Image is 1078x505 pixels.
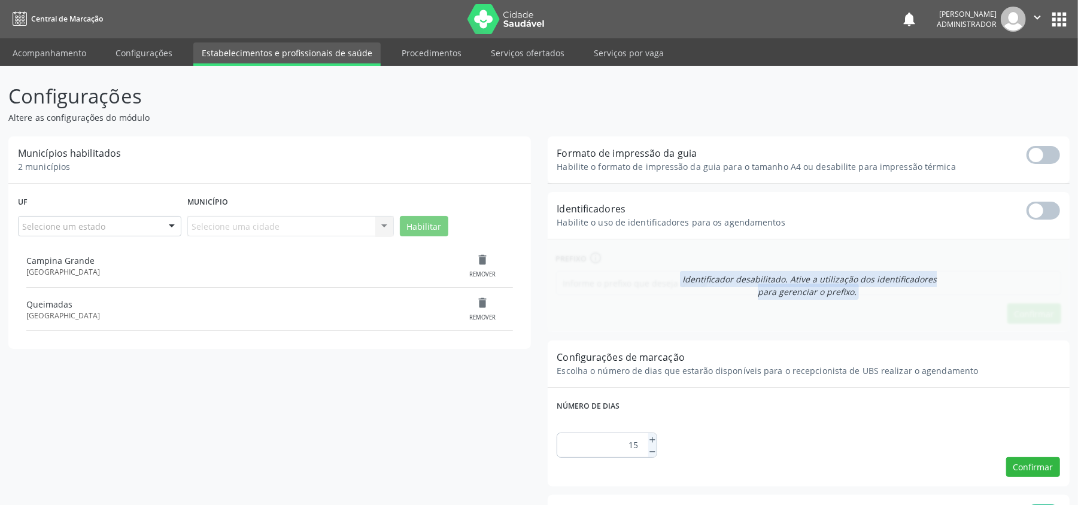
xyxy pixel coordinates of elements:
a: Estabelecimentos e profissionais de saúde [193,42,381,66]
i: delete [476,296,490,309]
button: Habilitar [400,216,448,236]
a: Procedimentos [393,42,470,63]
button: notifications [901,11,918,28]
span: Habilite o uso de identificadores para os agendamentos [557,217,785,228]
a: Acompanhamento [4,42,95,63]
img: img [1001,7,1026,32]
div: Queimadas [26,298,453,311]
span: Identificador desabilitado. Ative a utilização dos identificadores para gerenciar o prefixo. [682,273,937,297]
span: Municípios habilitados [18,147,121,160]
span: Escolha o número de dias que estarão disponíveis para o recepcionista de UBS realizar o agendamento [557,365,979,376]
label: Uf [18,193,28,212]
div: Campina Grande [26,254,453,267]
label: Município [187,193,228,212]
div: Remover [470,270,496,279]
span: Selecione um estado [22,220,105,233]
a: Central de Marcação [8,9,103,29]
button:  [1026,7,1049,32]
span: Administrador [937,19,997,29]
i:  [1031,11,1044,24]
a: Configurações [107,42,181,63]
span: Identificadores [557,202,626,215]
span: 2 municípios [18,161,70,172]
p: Configurações [8,81,751,111]
span: Formato de impressão da guia [557,147,697,160]
button: Confirmar [1006,457,1060,477]
a: Serviços ofertados [482,42,573,63]
span: Configurações de marcação [557,351,685,364]
p: Altere as configurações do módulo [8,111,751,124]
a: Serviços por vaga [585,42,672,63]
div: [PERSON_NAME] [937,9,997,19]
div: [GEOGRAPHIC_DATA] [26,267,453,277]
div: [GEOGRAPHIC_DATA] [26,311,453,321]
label: Número de dias [557,397,1061,416]
button: apps [1049,9,1070,30]
div: Remover [470,314,496,322]
i: delete [476,253,490,266]
span: Central de Marcação [31,14,103,24]
span: Habilite o formato de impressão da guia para o tamanho A4 ou desabilite para impressão térmica [557,161,956,172]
